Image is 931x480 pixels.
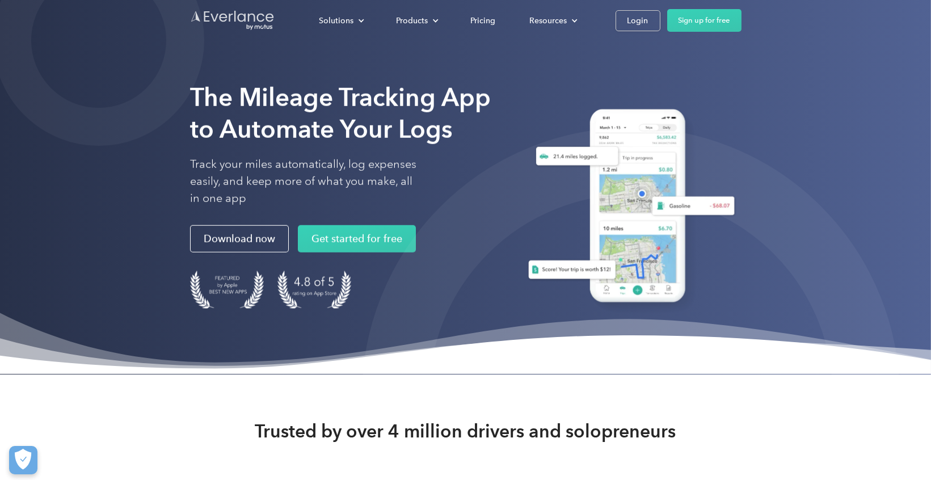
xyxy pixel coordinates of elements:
[515,100,742,315] img: Everlance, mileage tracker app, expense tracking app
[627,14,648,28] div: Login
[319,14,354,28] div: Solutions
[308,11,374,31] div: Solutions
[667,9,742,32] a: Sign up for free
[190,82,491,144] strong: The Mileage Tracking App to Automate Your Logs
[190,10,275,31] a: Go to homepage
[9,446,37,474] button: Cookies Settings
[397,14,428,28] div: Products
[255,420,676,443] strong: Trusted by over 4 million drivers and solopreneurs
[471,14,496,28] div: Pricing
[277,271,351,309] img: 4.9 out of 5 stars on the app store
[530,14,567,28] div: Resources
[190,225,289,252] a: Download now
[519,11,587,31] div: Resources
[385,11,448,31] div: Products
[460,11,507,31] a: Pricing
[616,10,660,31] a: Login
[190,271,264,309] img: Badge for Featured by Apple Best New Apps
[298,225,416,252] a: Get started for free
[190,156,417,207] p: Track your miles automatically, log expenses easily, and keep more of what you make, all in one app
